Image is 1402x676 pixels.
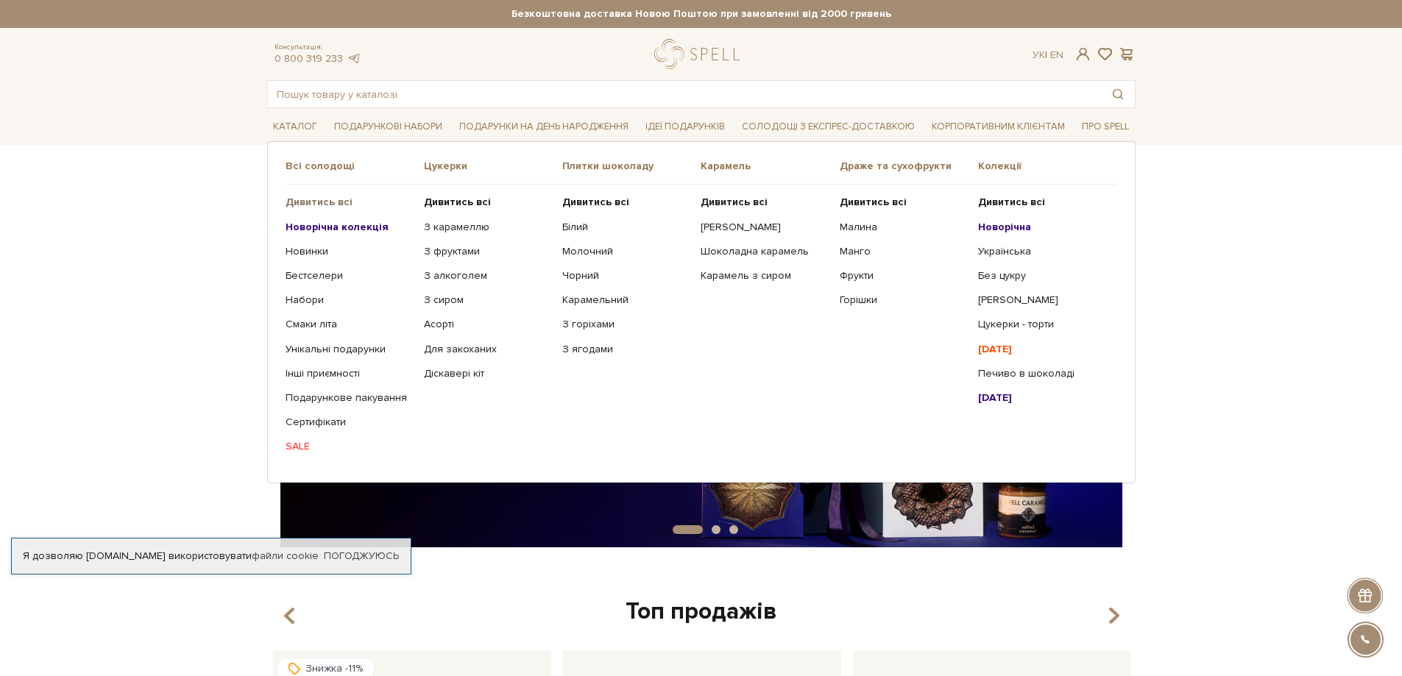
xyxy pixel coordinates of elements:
[701,196,828,209] a: Дивитись всі
[268,81,1101,107] input: Пошук товару у каталозі
[424,221,551,234] a: З карамеллю
[978,196,1045,208] b: Дивитись всі
[286,391,413,405] a: Подарункове пакування
[562,293,690,307] a: Карамельний
[347,52,361,65] a: telegram
[267,141,1136,483] div: Каталог
[978,391,1012,404] b: [DATE]
[275,43,361,52] span: Консультація:
[978,160,1116,173] span: Колекції
[840,293,967,307] a: Горішки
[424,160,562,173] span: Цукерки
[840,196,907,208] b: Дивитись всі
[1045,49,1047,61] span: |
[978,221,1105,234] a: Новорічна
[267,7,1136,21] strong: Безкоштовна доставка Новою Поштою при замовленні від 2000 гривень
[562,196,690,209] a: Дивитись всі
[286,245,413,258] a: Новинки
[286,318,413,331] a: Смаки літа
[562,245,690,258] a: Молочний
[640,115,731,138] a: Ідеї подарунків
[267,115,323,138] a: Каталог
[562,221,690,234] a: Білий
[978,343,1012,355] b: [DATE]
[712,525,721,534] button: Carousel Page 2
[701,269,828,282] a: Карамель з сиром
[978,318,1105,331] a: Цукерки - торти
[701,160,839,173] span: Карамель
[252,549,319,562] a: файли cookie
[562,196,629,208] b: Дивитись всі
[562,160,701,173] span: Плитки шоколаду
[701,196,768,208] b: Дивитись всі
[328,115,448,138] a: Подарункові набори
[275,52,343,65] a: 0 800 319 233
[324,549,399,563] a: Погоджуюсь
[562,343,690,356] a: З ягодами
[978,391,1105,405] a: [DATE]
[840,160,978,173] span: Драже та сухофрукти
[424,269,551,282] a: З алкоголем
[978,367,1105,380] a: Печиво в шоколаді
[286,196,413,209] a: Дивитись всі
[1033,49,1063,62] div: Ук
[12,549,411,563] div: Я дозволяю [DOMAIN_NAME] використовувати
[729,525,738,534] button: Carousel Page 3
[736,114,921,139] a: Солодощі з експрес-доставкою
[286,440,413,453] a: SALE
[701,245,828,258] a: Шоколадна карамель
[267,597,1136,627] div: Топ продажів
[424,293,551,307] a: З сиром
[424,196,491,208] b: Дивитись всі
[840,245,967,258] a: Манго
[840,196,967,209] a: Дивитись всі
[978,269,1105,282] a: Без цукру
[562,269,690,282] a: Чорний
[424,196,551,209] a: Дивитись всі
[673,525,703,534] button: Carousel Page 1 (Current Slide)
[286,160,424,173] span: Всі солодощі
[424,367,551,380] a: Діскавері кіт
[286,196,353,208] b: Дивитись всі
[978,196,1105,209] a: Дивитись всі
[424,318,551,331] a: Асорті
[978,293,1105,307] a: [PERSON_NAME]
[267,524,1136,537] div: Carousel Pagination
[978,343,1105,356] a: [DATE]
[840,269,967,282] a: Фрукти
[562,318,690,331] a: З горіхами
[1050,49,1063,61] a: En
[701,221,828,234] a: [PERSON_NAME]
[424,343,551,356] a: Для закоханих
[978,221,1031,233] b: Новорічна
[978,245,1105,258] a: Українська
[1076,115,1135,138] a: Про Spell
[286,221,389,233] b: Новорічна колекція
[453,115,634,138] a: Подарунки на День народження
[286,293,413,307] a: Набори
[926,115,1071,138] a: Корпоративним клієнтам
[424,245,551,258] a: З фруктами
[286,416,413,429] a: Сертифікати
[840,221,967,234] a: Малина
[286,269,413,282] a: Бестселери
[286,343,413,356] a: Унікальні подарунки
[1101,81,1135,107] button: Пошук товару у каталозі
[286,221,413,234] a: Новорічна колекція
[286,367,413,380] a: Інші приємності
